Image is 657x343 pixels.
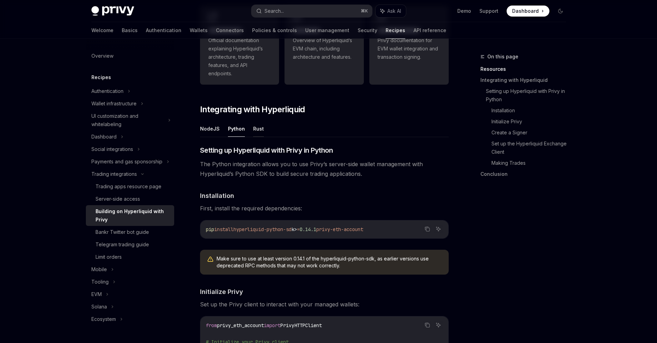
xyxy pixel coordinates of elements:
a: Connectors [216,22,244,39]
span: Overview of Hyperliquid’s EVM chain, including architecture and features. [293,36,356,61]
span: > [294,226,297,232]
a: Installation [491,105,571,116]
span: Ask AI [387,8,401,15]
div: Solana [91,303,107,311]
span: install [214,226,233,232]
span: Official documentation explaining Hyperliquid’s architecture, trading features, and API endpoints. [208,36,271,78]
span: Installation [200,191,234,200]
div: Payments and gas sponsorship [91,158,162,166]
div: Server-side access [96,195,140,203]
div: EVM [91,290,102,298]
span: Initialize Privy [200,287,243,296]
div: Trading integrations [91,170,137,178]
div: Building on Hyperliquid with Privy [96,207,170,224]
a: Wallets [190,22,208,39]
span: Integrating with Hyperliquid [200,104,305,115]
a: Integrating with Hyperliquid [480,75,571,86]
div: Telegram trading guide [96,240,149,249]
span: Set up the Privy client to interact with your managed wallets: [200,299,449,309]
a: Making Trades [491,158,571,169]
a: User management [305,22,349,39]
a: Setting up Hyperliquid with Privy in Python [486,86,571,105]
a: Set up the Hyperliquid Exchange Client [491,138,571,158]
span: import [264,322,280,328]
a: Resources [480,64,571,75]
div: Mobile [91,265,107,274]
a: Welcome [91,22,113,39]
a: Overview [86,50,174,62]
span: privy-eth-account [316,226,363,232]
a: Demo [457,8,471,15]
span: 0.14.1 [300,226,316,232]
div: Social integrations [91,145,133,153]
div: Tooling [91,278,109,286]
span: PrivyHTTPClient [280,322,322,328]
div: Bankr Twitter bot guide [96,228,149,236]
a: Create a Signer [491,127,571,138]
button: Copy the contents from the code block [423,225,432,234]
button: Ask AI [434,225,443,234]
a: **** **** **** *****Privy documentation for EVM wallet integration and transaction signing. [369,6,449,85]
a: Initialize Privy [491,116,571,127]
div: Overview [91,52,113,60]
button: NodeJS [200,121,220,137]
a: Basics [122,22,138,39]
a: Bankr Twitter bot guide [86,226,174,238]
a: Policies & controls [252,22,297,39]
span: hyperliquid-python-sd [233,226,291,232]
a: Recipes [386,22,405,39]
span: k [291,226,294,232]
img: dark logo [91,6,134,16]
button: Search...⌘K [251,5,372,17]
div: Search... [265,7,284,15]
span: The Python integration allows you to use Privy’s server-side wallet management with Hyperliquid’s... [200,159,449,179]
div: Limit orders [96,253,122,261]
a: Trading apps resource page [86,180,174,193]
a: Telegram trading guide [86,238,174,251]
div: Wallet infrastructure [91,99,137,108]
button: Ask AI [376,5,406,17]
span: privy_eth_account [217,322,264,328]
a: Server-side access [86,193,174,205]
button: Python [228,121,245,137]
button: Copy the contents from the code block [423,321,432,330]
div: Dashboard [91,133,117,141]
a: **** **** ***Overview of Hyperliquid’s EVM chain, including architecture and features. [285,6,364,85]
a: Dashboard [507,6,549,17]
button: Toggle dark mode [555,6,566,17]
a: Security [358,22,377,39]
h5: Recipes [91,73,111,82]
div: UI customization and whitelabeling [91,112,164,128]
span: On this page [487,53,518,61]
span: from [206,322,217,328]
span: Dashboard [512,8,539,15]
a: Limit orders [86,251,174,263]
span: Setting up Hyperliquid with Privy in Python [200,145,333,155]
a: API reference [414,22,446,39]
svg: Warning [207,256,214,263]
a: Authentication [146,22,181,39]
a: Support [479,8,498,15]
div: Ecosystem [91,315,116,323]
a: **** **** **** *Official documentation explaining Hyperliquid’s architecture, trading features, a... [200,6,279,85]
button: Rust [253,121,264,137]
a: Building on Hyperliquid with Privy [86,205,174,226]
span: pip [206,226,214,232]
span: Make sure to use at least version 0.14.1 of the hyperliquid-python-sdk, as earlier versions use d... [217,255,442,269]
div: Authentication [91,87,123,95]
div: Trading apps resource page [96,182,161,191]
a: Conclusion [480,169,571,180]
button: Ask AI [434,321,443,330]
span: First, install the required dependencies: [200,203,449,213]
span: = [297,226,300,232]
span: ⌘ K [361,8,368,14]
span: Privy documentation for EVM wallet integration and transaction signing. [378,36,440,61]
